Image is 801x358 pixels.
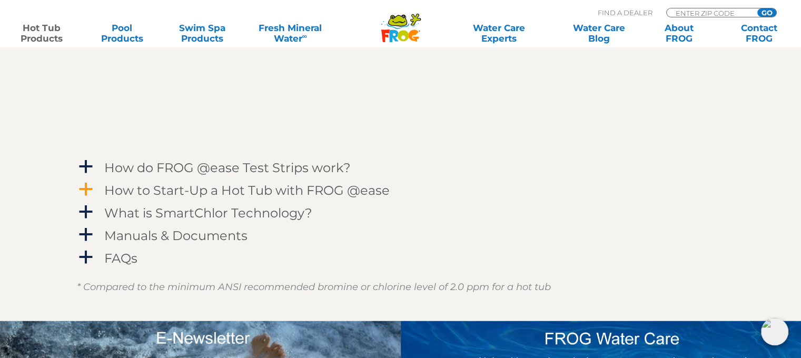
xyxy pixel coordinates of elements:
[761,318,788,345] img: openIcon
[171,23,233,44] a: Swim SpaProducts
[77,248,725,268] a: a FAQs
[568,23,630,44] a: Water CareBlog
[77,281,551,293] em: * Compared to the minimum ANSI recommended bromine or chlorine level of 2.0 ppm for a hot tub
[448,23,550,44] a: Water CareExperts
[104,183,390,197] h4: How to Start-Up a Hot Tub with FROG @ease
[104,251,137,265] h4: FAQs
[78,182,94,197] span: a
[104,161,351,175] h4: How do FROG @ease Test Strips work?
[648,23,710,44] a: AboutFROG
[104,228,248,243] h4: Manuals & Documents
[11,23,73,44] a: Hot TubProducts
[728,23,790,44] a: ContactFROG
[77,226,725,245] a: a Manuals & Documents
[78,250,94,265] span: a
[104,206,312,220] h4: What is SmartChlor Technology?
[675,8,746,17] input: Zip Code Form
[77,203,725,223] a: a What is SmartChlor Technology?
[78,227,94,243] span: a
[302,32,306,40] sup: ∞
[78,204,94,220] span: a
[91,23,153,44] a: PoolProducts
[77,158,725,177] a: a How do FROG @ease Test Strips work?
[598,8,652,17] p: Find A Dealer
[251,23,329,44] a: Fresh MineralWater∞
[78,159,94,175] span: a
[757,8,776,17] input: GO
[77,181,725,200] a: a How to Start-Up a Hot Tub with FROG @ease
